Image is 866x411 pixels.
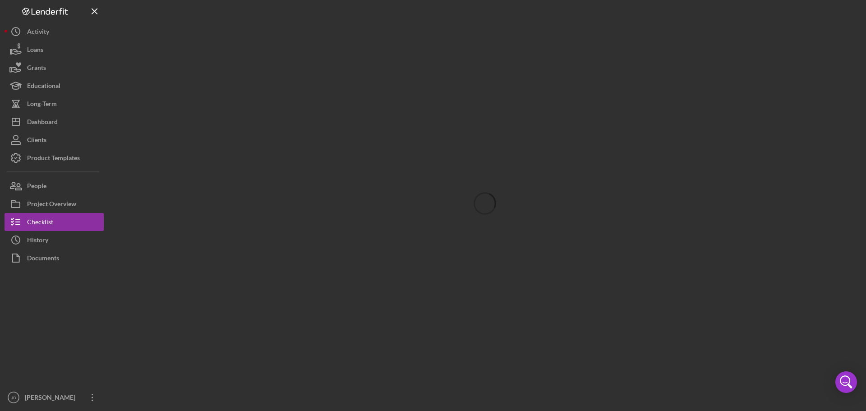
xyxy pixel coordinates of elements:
button: Product Templates [5,149,104,167]
div: Documents [27,249,59,269]
div: Checklist [27,213,53,233]
button: Loans [5,41,104,59]
button: Documents [5,249,104,267]
button: JD[PERSON_NAME] [5,388,104,406]
button: Educational [5,77,104,95]
div: People [27,177,46,197]
button: Dashboard [5,113,104,131]
button: Activity [5,23,104,41]
div: [PERSON_NAME] [23,388,81,409]
div: Dashboard [27,113,58,133]
div: History [27,231,48,251]
div: Project Overview [27,195,76,215]
div: Educational [27,77,60,97]
div: Long-Term [27,95,57,115]
button: History [5,231,104,249]
div: Grants [27,59,46,79]
text: JD [11,395,16,400]
button: Long-Term [5,95,104,113]
button: Clients [5,131,104,149]
div: Activity [27,23,49,43]
button: Checklist [5,213,104,231]
button: Project Overview [5,195,104,213]
div: Clients [27,131,46,151]
div: Product Templates [27,149,80,169]
button: Grants [5,59,104,77]
button: People [5,177,104,195]
div: Loans [27,41,43,61]
div: Open Intercom Messenger [835,371,857,393]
